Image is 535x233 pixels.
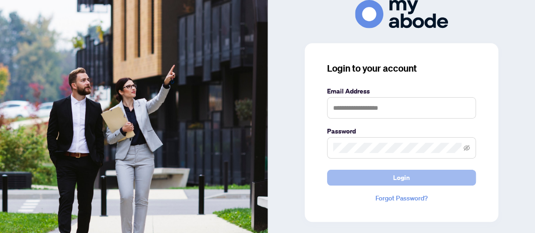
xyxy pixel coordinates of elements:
span: Login [393,170,410,185]
a: Forgot Password? [327,193,476,203]
label: Email Address [327,86,476,96]
h3: Login to your account [327,62,476,75]
span: eye-invisible [463,145,470,151]
label: Password [327,126,476,136]
button: Login [327,170,476,186]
